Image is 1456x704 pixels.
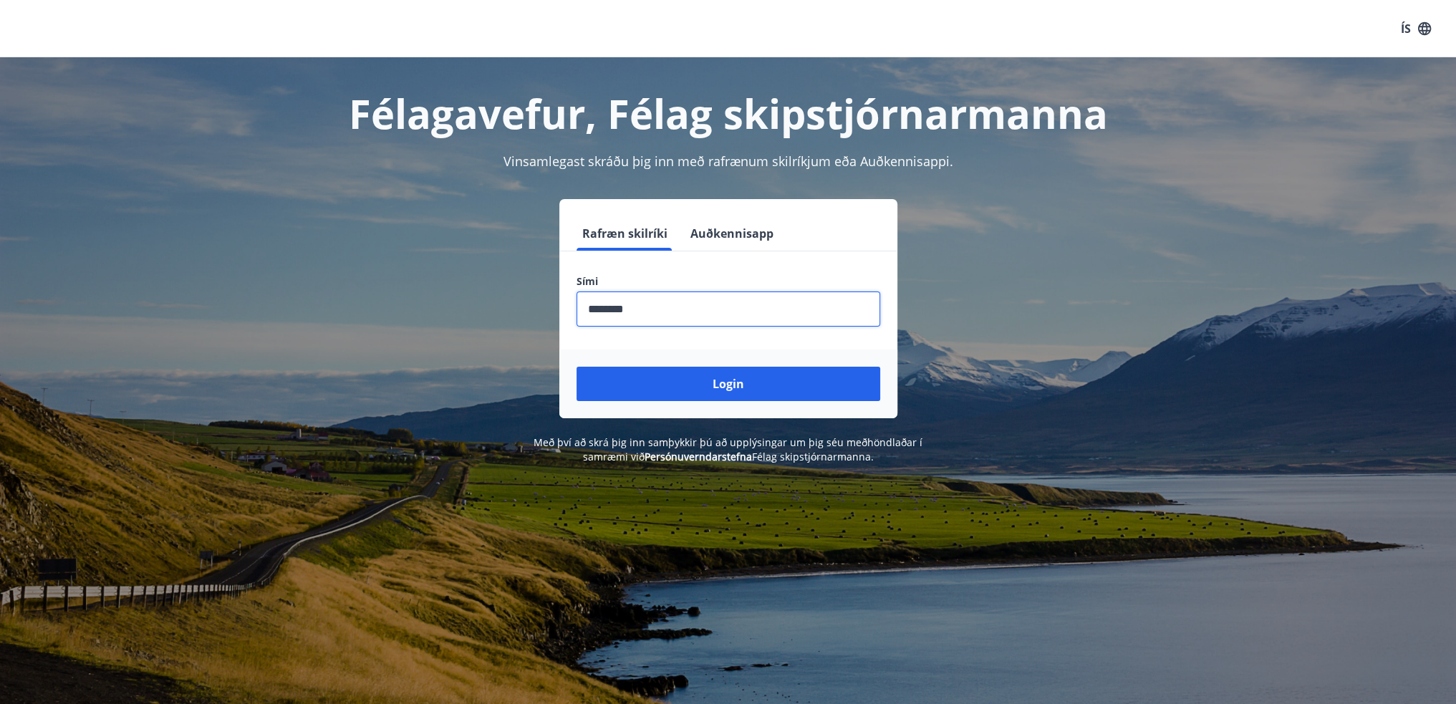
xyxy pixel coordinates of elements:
[685,216,779,251] button: Auðkennisapp
[503,153,953,170] span: Vinsamlegast skráðu þig inn með rafrænum skilríkjum eða Auðkennisappi.
[577,216,673,251] button: Rafræn skilríki
[534,435,922,463] span: Með því að skrá þig inn samþykkir þú að upplýsingar um þig séu meðhöndlaðar í samræmi við Félag s...
[1393,16,1439,42] button: ÍS
[577,274,880,289] label: Sími
[645,450,752,463] a: Persónuverndarstefna
[230,86,1227,140] h1: Félagavefur, Félag skipstjórnarmanna
[577,367,880,401] button: Login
